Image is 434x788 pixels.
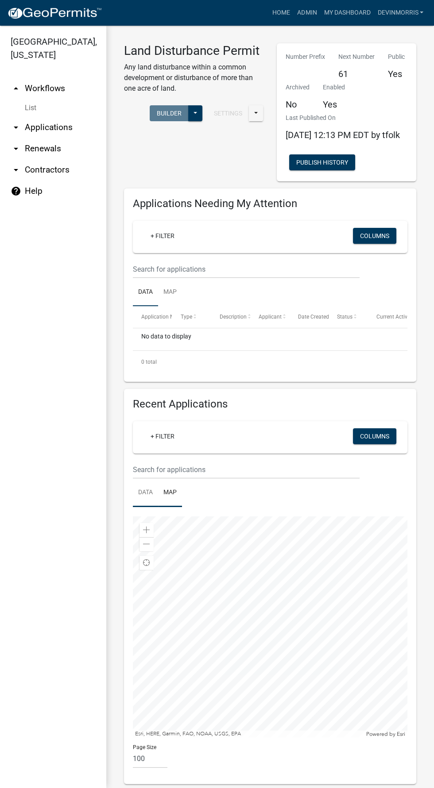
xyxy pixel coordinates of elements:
a: Esri [397,731,405,737]
span: Status [337,314,353,320]
span: Current Activity [376,314,413,320]
h5: No [286,99,310,110]
span: Description [220,314,247,320]
h4: Recent Applications [133,398,407,411]
a: Devinmorris [374,4,427,21]
datatable-header-cell: Applicant [250,306,289,327]
div: 0 total [133,351,407,373]
p: Enabled [323,83,345,92]
h4: Applications Needing My Attention [133,197,407,210]
h5: Yes [388,69,405,79]
a: Admin [294,4,320,21]
div: Zoom in [139,523,154,537]
a: Map [158,278,182,307]
datatable-header-cell: Status [329,306,368,327]
button: Settings [207,105,249,121]
a: Map [158,479,182,507]
p: Archived [286,83,310,92]
span: Application Number [141,314,190,320]
div: Find my location [139,556,154,570]
i: arrow_drop_up [11,83,21,94]
h5: Yes [323,99,345,110]
span: [DATE] 12:13 PM EDT by tfolk [286,130,400,140]
i: arrow_drop_down [11,143,21,154]
button: Columns [353,428,396,444]
span: Applicant [259,314,282,320]
datatable-header-cell: Date Created [290,306,329,327]
wm-modal-confirm: Workflow Publish History [289,160,355,167]
input: Search for applications [133,461,360,479]
a: Home [269,4,294,21]
datatable-header-cell: Description [211,306,250,327]
div: No data to display [133,328,407,350]
i: arrow_drop_down [11,122,21,133]
datatable-header-cell: Application Number [133,306,172,327]
div: Esri, HERE, Garmin, FAO, NOAA, USGS, EPA [133,730,364,738]
input: Search for applications [133,260,360,278]
p: Public [388,52,405,62]
button: Builder [150,105,189,121]
h5: 61 [338,69,375,79]
p: Next Number [338,52,375,62]
i: help [11,186,21,196]
div: Zoom out [139,537,154,551]
p: Number Prefix [286,52,325,62]
datatable-header-cell: Type [172,306,211,327]
p: Last Published On [286,113,400,123]
button: Publish History [289,154,355,170]
datatable-header-cell: Current Activity [368,306,407,327]
h3: Land Disturbance Permit [124,43,263,58]
a: Data [133,278,158,307]
span: Date Created [298,314,329,320]
a: + Filter [143,228,182,244]
div: Powered by [364,730,407,738]
span: Type [181,314,192,320]
button: Columns [353,228,396,244]
a: My Dashboard [320,4,374,21]
a: + Filter [143,428,182,444]
a: Data [133,479,158,507]
p: Any land disturbance within a common development or disturbance of more than one acre of land. [124,62,263,94]
i: arrow_drop_down [11,165,21,175]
